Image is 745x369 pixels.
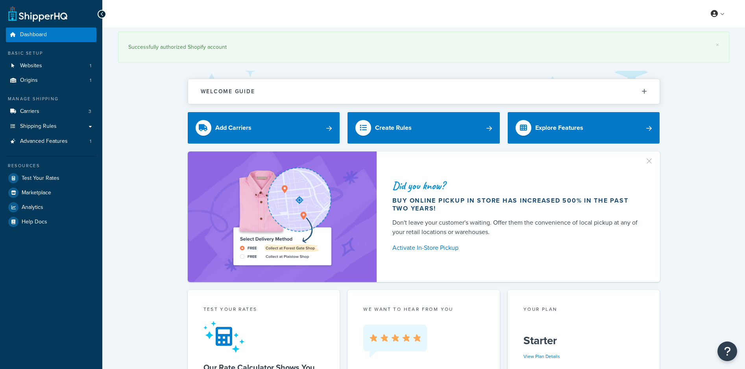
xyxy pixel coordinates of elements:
div: Buy online pickup in store has increased 500% in the past two years! [392,197,641,212]
a: Marketplace [6,186,96,200]
span: Dashboard [20,31,47,38]
span: Shipping Rules [20,123,57,130]
div: Basic Setup [6,50,96,57]
div: Manage Shipping [6,96,96,102]
button: Welcome Guide [188,79,660,104]
img: ad-shirt-map-b0359fc47e01cab431d101c4b569394f6a03f54285957d908178d52f29eb9668.png [211,163,353,270]
li: Carriers [6,104,96,119]
li: Websites [6,59,96,73]
a: Carriers3 [6,104,96,119]
a: Add Carriers [188,112,340,144]
a: Activate In-Store Pickup [392,242,641,253]
span: Analytics [22,204,43,211]
a: Analytics [6,200,96,214]
a: Shipping Rules [6,119,96,134]
span: Origins [20,77,38,84]
h5: Starter [523,334,644,347]
span: Help Docs [22,219,47,225]
div: Test your rates [203,306,324,315]
div: Don't leave your customer's waiting. Offer them the convenience of local pickup at any of your re... [392,218,641,237]
a: Create Rules [348,112,500,144]
span: 3 [89,108,91,115]
a: Advanced Features1 [6,134,96,149]
span: 1 [90,77,91,84]
a: Origins1 [6,73,96,88]
div: Successfully authorized Shopify account [128,42,719,53]
span: Marketplace [22,190,51,196]
a: Help Docs [6,215,96,229]
a: Websites1 [6,59,96,73]
span: Carriers [20,108,39,115]
a: Dashboard [6,28,96,42]
span: Advanced Features [20,138,68,145]
p: we want to hear from you [363,306,484,313]
div: Explore Features [535,122,583,133]
span: Test Your Rates [22,175,59,182]
div: Create Rules [375,122,412,133]
div: Resources [6,162,96,169]
button: Open Resource Center [717,341,737,361]
div: Add Carriers [215,122,251,133]
a: Explore Features [508,112,660,144]
h2: Welcome Guide [201,89,255,94]
span: Websites [20,63,42,69]
a: Test Your Rates [6,171,96,185]
a: × [716,42,719,48]
a: View Plan Details [523,353,560,360]
li: Advanced Features [6,134,96,149]
span: 1 [90,63,91,69]
div: Did you know? [392,180,641,191]
li: Origins [6,73,96,88]
span: 1 [90,138,91,145]
div: Your Plan [523,306,644,315]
